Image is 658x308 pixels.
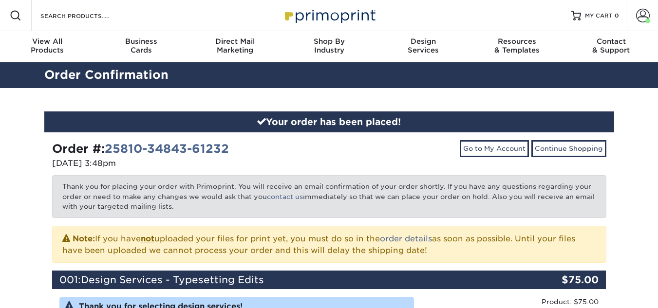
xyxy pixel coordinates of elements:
[281,5,378,26] img: Primoprint
[282,31,376,62] a: Shop ByIndustry
[37,66,621,84] h2: Order Confirmation
[44,111,614,133] div: Your order has been placed!
[615,12,619,19] span: 0
[470,37,564,54] div: & Templates
[105,142,229,156] a: 25810-34843-61232
[376,31,470,62] a: DesignServices
[376,37,470,54] div: Services
[81,274,264,286] span: Design Services - Typesetting Edits
[94,31,188,62] a: BusinessCards
[73,234,95,243] strong: Note:
[188,37,282,54] div: Marketing
[470,31,564,62] a: Resources& Templates
[52,175,606,217] p: Thank you for placing your order with Primoprint. You will receive an email confirmation of your ...
[52,271,514,289] div: 001:
[470,37,564,46] span: Resources
[94,37,188,46] span: Business
[141,234,154,243] b: not
[380,234,432,243] a: order details
[94,37,188,54] div: Cards
[564,31,658,62] a: Contact& Support
[585,12,613,20] span: MY CART
[188,31,282,62] a: Direct MailMarketing
[564,37,658,54] div: & Support
[376,37,470,46] span: Design
[282,37,376,46] span: Shop By
[282,37,376,54] div: Industry
[514,271,606,289] div: $75.00
[62,232,596,256] p: If you have uploaded your files for print yet, you must do so in the as soon as possible. Until y...
[52,142,229,156] strong: Order #:
[52,158,322,169] p: [DATE] 3:48pm
[39,10,134,21] input: SEARCH PRODUCTS.....
[188,37,282,46] span: Direct Mail
[564,37,658,46] span: Contact
[531,140,606,157] a: Continue Shopping
[267,193,303,200] a: contact us
[460,140,529,157] a: Go to My Account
